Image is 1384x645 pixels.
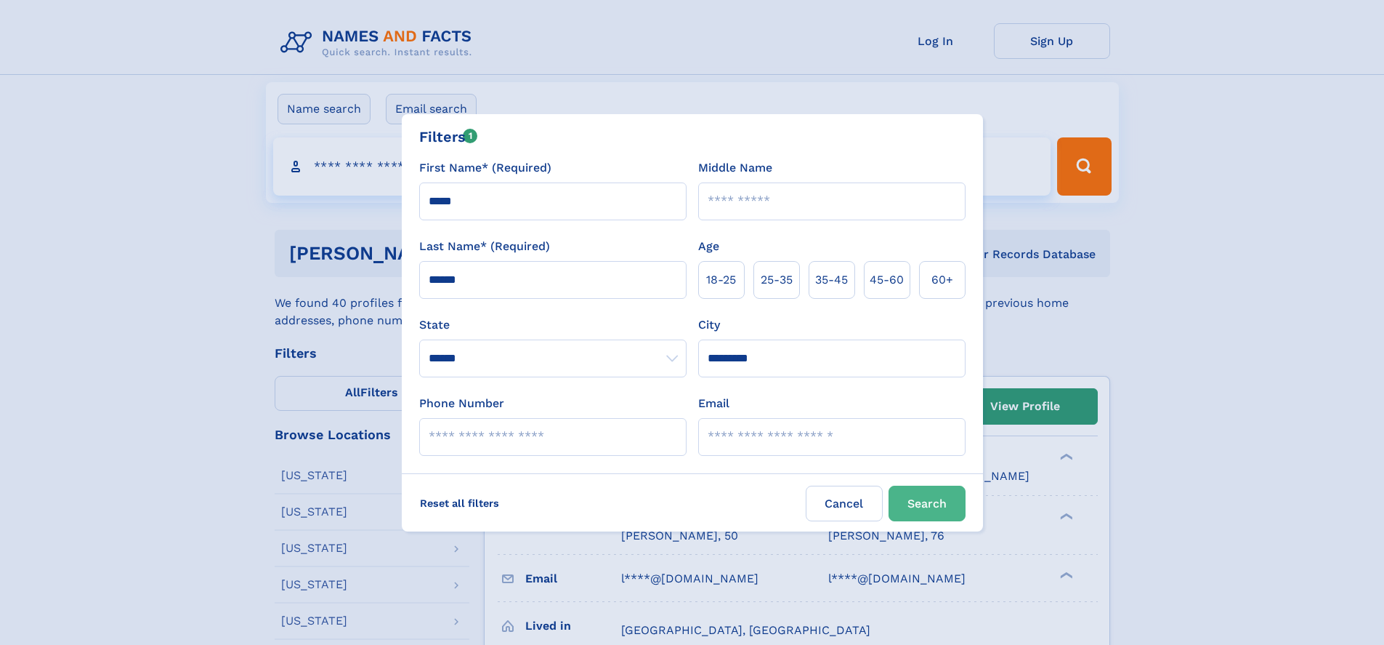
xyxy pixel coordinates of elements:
[761,271,793,289] span: 25‑35
[419,126,478,148] div: Filters
[698,238,719,255] label: Age
[698,316,720,334] label: City
[419,238,550,255] label: Last Name* (Required)
[698,395,729,412] label: Email
[889,486,966,521] button: Search
[931,271,953,289] span: 60+
[698,159,772,177] label: Middle Name
[419,395,504,412] label: Phone Number
[419,316,687,334] label: State
[410,486,509,521] label: Reset all filters
[815,271,848,289] span: 35‑45
[806,486,883,521] label: Cancel
[706,271,736,289] span: 18‑25
[419,159,551,177] label: First Name* (Required)
[870,271,904,289] span: 45‑60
